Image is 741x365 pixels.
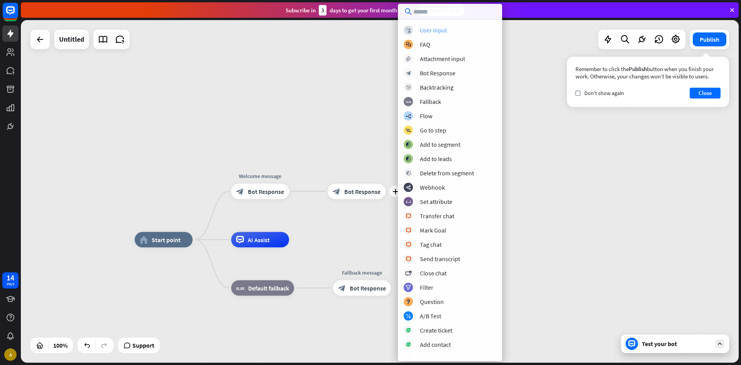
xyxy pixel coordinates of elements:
[405,271,411,276] i: block_close_chat
[575,65,721,80] div: Remember to click the button when you finish your work. Otherwise, your changes won’t be visible ...
[132,339,154,351] span: Support
[420,284,433,291] div: Filter
[51,339,70,351] div: 100%
[420,255,460,263] div: Send transcript
[7,281,14,287] div: days
[248,236,270,244] span: AI Assist
[406,256,411,261] i: block_livechat
[248,188,284,195] span: Bot Response
[420,83,453,91] div: Backtracking
[420,212,454,220] div: Transfer chat
[236,284,244,292] i: block_fallback
[406,199,411,204] i: block_set_attribute
[406,114,411,119] i: builder_tree
[420,112,432,120] div: Flow
[420,55,465,63] div: Attachment input
[406,128,411,133] i: block_goto
[225,172,295,180] div: Welcome message
[406,85,411,90] i: block_backtracking
[420,169,474,177] div: Delete from segment
[350,284,386,292] span: Bot Response
[420,98,441,105] div: Fallback
[4,348,17,361] div: A
[420,198,452,205] div: Set attribute
[420,126,446,134] div: Go to step
[248,284,289,292] span: Default fallback
[286,5,413,15] div: Subscribe in days to get your first month for $1
[406,99,411,104] i: block_fallback
[406,42,411,47] i: block_faq
[629,65,647,73] span: Publish
[6,3,29,26] button: Open LiveChat chat widget
[319,5,327,15] div: 3
[420,298,444,306] div: Question
[406,142,411,147] i: block_add_to_segment
[420,341,451,348] div: Add contact
[420,226,446,234] div: Mark Goal
[327,269,397,277] div: Fallback message
[420,183,445,191] div: Webhook
[693,32,726,46] button: Publish
[344,188,381,195] span: Bot Response
[406,71,411,76] i: block_bot_response
[338,284,346,292] i: block_bot_response
[406,314,411,319] i: block_ab_testing
[420,69,455,77] div: Bot Response
[406,214,411,219] i: block_livechat
[2,272,19,289] a: 14 days
[236,188,244,195] i: block_bot_response
[406,28,411,33] i: block_user_input
[584,90,624,97] span: Don't show again
[406,242,411,247] i: block_livechat
[420,312,441,320] div: A/B Test
[406,171,411,176] i: block_delete_from_segment
[7,274,14,281] div: 14
[420,326,452,334] div: Create ticket
[406,56,411,61] i: block_attachment
[420,141,460,148] div: Add to segment
[406,156,411,161] i: block_add_to_segment
[333,188,340,195] i: block_bot_response
[152,236,181,244] span: Start point
[406,185,411,190] i: webhooks
[420,41,430,48] div: FAQ
[420,269,447,277] div: Close chat
[59,30,84,49] div: Untitled
[420,26,447,34] div: User Input
[642,340,711,348] div: Test your bot
[420,155,452,163] div: Add to leads
[140,236,148,244] i: home_2
[406,228,411,233] i: block_livechat
[406,285,411,290] i: filter
[690,88,721,98] button: Close
[392,189,398,194] i: plus
[406,299,411,304] i: block_question
[420,355,470,363] div: Product availability
[420,241,442,248] div: Tag chat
